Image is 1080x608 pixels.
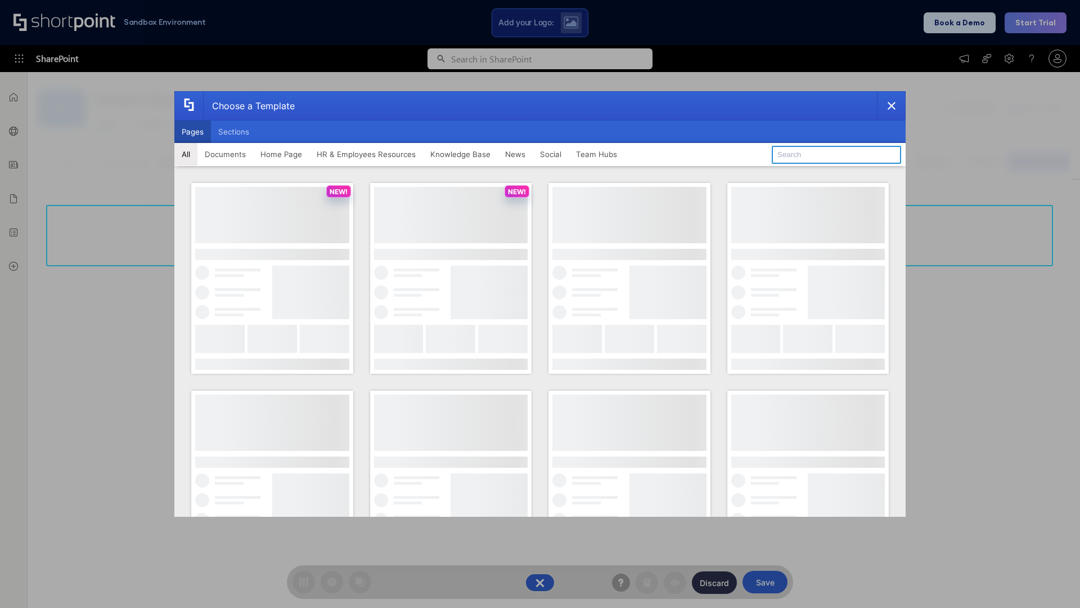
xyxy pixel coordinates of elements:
button: Knowledge Base [423,143,498,166]
div: template selector [174,91,906,517]
button: Documents [197,143,253,166]
button: Pages [174,120,211,143]
button: Home Page [253,143,309,166]
button: Social [533,143,569,166]
p: NEW! [330,187,348,196]
input: Search [772,146,901,164]
button: Team Hubs [569,143,624,166]
button: Sections [211,120,256,143]
iframe: Chat Widget [1024,554,1080,608]
p: NEW! [508,187,526,196]
button: HR & Employees Resources [309,143,423,166]
div: Choose a Template [203,92,295,120]
button: All [174,143,197,166]
button: News [498,143,533,166]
